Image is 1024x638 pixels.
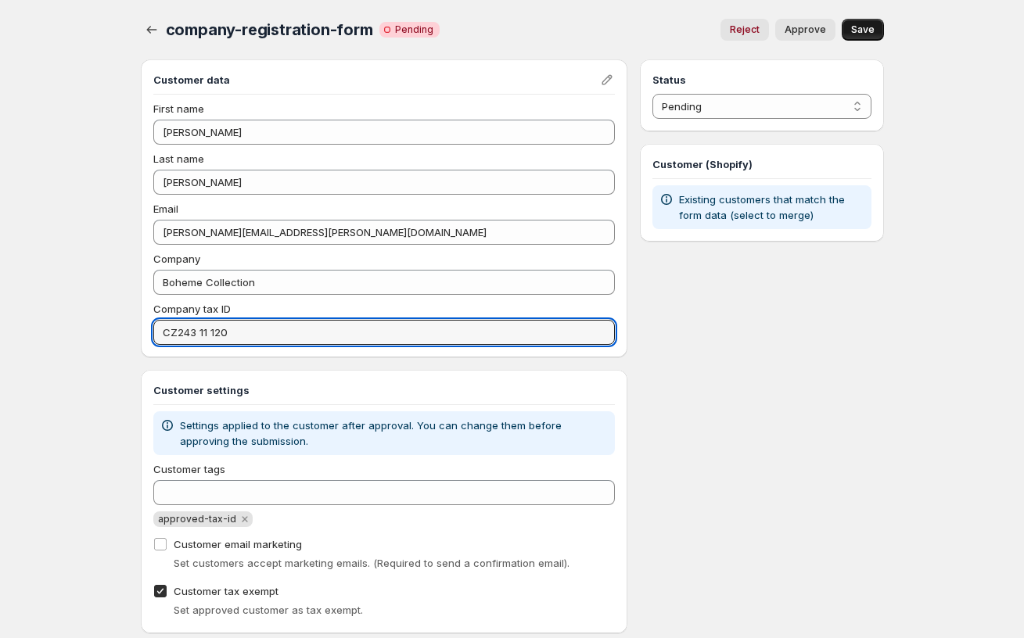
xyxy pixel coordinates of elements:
[153,463,225,475] span: Customer tags
[174,538,302,550] span: Customer email marketing
[153,102,204,115] span: First name
[238,512,252,526] button: Remove approved-tax-id
[166,20,373,39] span: company-registration-form
[153,152,204,165] span: Last name
[395,23,433,36] span: Pending
[153,203,178,215] span: Email
[842,19,884,41] button: Save
[652,156,871,172] h3: Customer (Shopify)
[174,604,363,616] span: Set approved customer as tax exempt.
[679,192,864,223] p: Existing customers that match the form data (select to merge)
[720,19,769,41] button: Reject
[153,270,616,295] input: Company
[730,23,760,36] span: Reject
[153,72,600,88] h3: Customer data
[153,170,616,195] input: Last name
[174,557,569,569] span: Set customers accept marketing emails. (Required to send a confirmation email).
[652,72,871,88] h3: Status
[785,23,826,36] span: Approve
[153,220,616,245] input: Email
[153,253,200,265] span: Company
[851,23,875,36] span: Save
[158,513,236,525] span: approved-tax-id
[174,585,278,597] span: Customer tax exempt
[153,303,231,315] span: Company tax ID
[153,382,616,398] h3: Customer settings
[596,69,618,91] button: Edit
[180,418,609,449] p: Settings applied to the customer after approval. You can change them before approving the submiss...
[153,120,616,145] input: First name
[775,19,835,41] button: Approve
[153,320,616,345] input: Company tax ID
